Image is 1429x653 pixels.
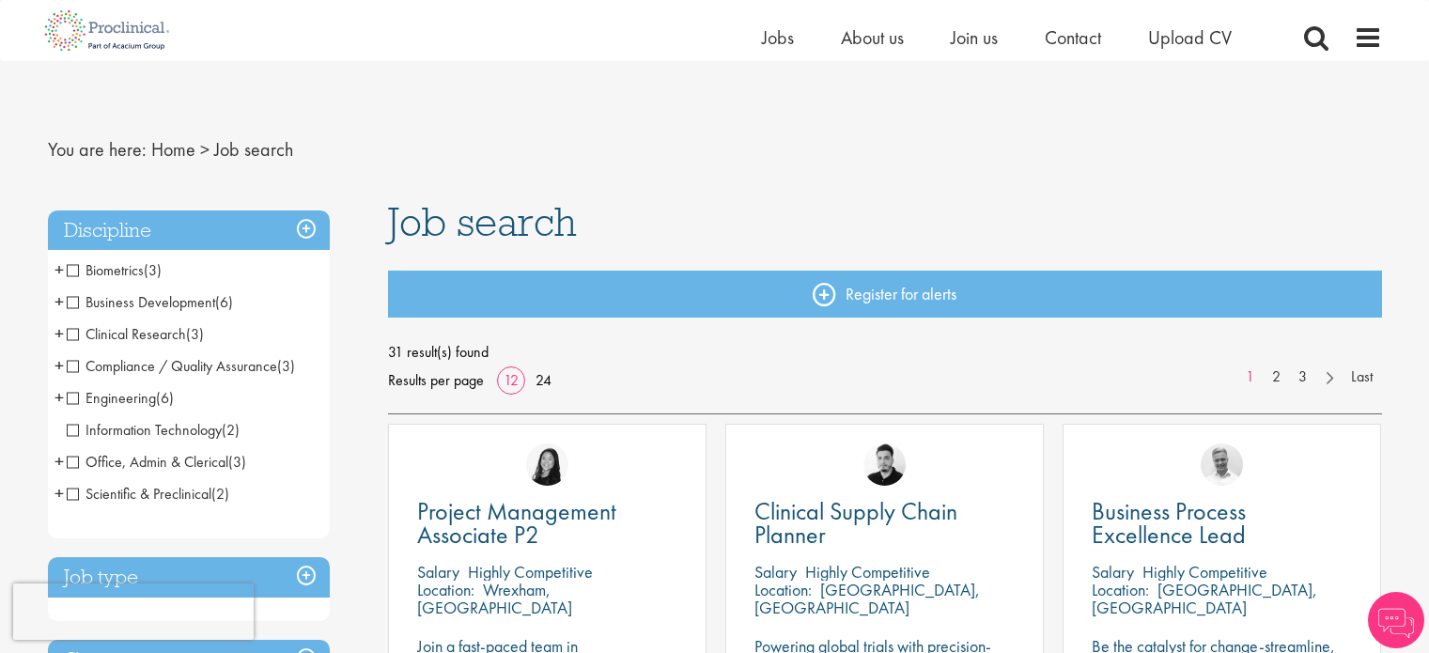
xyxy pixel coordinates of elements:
h3: Discipline [48,210,330,251]
span: + [54,319,64,348]
span: + [54,479,64,507]
a: About us [841,25,904,50]
span: (3) [186,324,204,344]
img: Anderson Maldonado [863,443,906,486]
p: [GEOGRAPHIC_DATA], [GEOGRAPHIC_DATA] [1092,579,1317,618]
a: Clinical Supply Chain Planner [754,500,1015,547]
span: Information Technology [67,420,240,440]
span: Biometrics [67,260,144,280]
span: + [54,447,64,475]
span: Location: [754,579,812,600]
span: Compliance / Quality Assurance [67,356,277,376]
p: Highly Competitive [805,561,930,583]
span: Job search [388,196,577,247]
a: 1 [1236,366,1264,388]
span: + [54,511,64,539]
span: + [54,288,64,316]
span: (6) [156,388,174,408]
iframe: reCAPTCHA [13,583,254,640]
span: Location: [1092,579,1149,600]
span: Biometrics [67,260,162,280]
span: > [200,137,210,162]
span: (3) [228,452,246,472]
span: Supply Chain [67,516,163,536]
span: Information Technology [67,420,222,440]
span: Project Management Associate P2 [417,495,616,551]
a: Jobs [762,25,794,50]
span: (3) [163,516,180,536]
span: Clinical Research [67,324,186,344]
span: Business Development [67,292,215,312]
span: (6) [215,292,233,312]
span: Salary [417,561,459,583]
span: Business Process Excellence Lead [1092,495,1246,551]
p: Highly Competitive [468,561,593,583]
span: Scientific & Preclinical [67,484,229,504]
a: Business Process Excellence Lead [1092,500,1352,547]
span: Office, Admin & Clerical [67,452,228,472]
span: Supply Chain [67,516,180,536]
span: Engineering [67,388,174,408]
span: Business Development [67,292,233,312]
span: Compliance / Quality Assurance [67,356,295,376]
a: Upload CV [1148,25,1232,50]
span: Results per page [388,366,484,395]
p: [GEOGRAPHIC_DATA], [GEOGRAPHIC_DATA] [754,579,980,618]
p: Wrexham, [GEOGRAPHIC_DATA] [417,579,572,618]
a: Join us [951,25,998,50]
a: 24 [529,370,558,390]
span: + [54,256,64,284]
a: Last [1342,366,1382,388]
span: Clinical Supply Chain Planner [754,495,957,551]
span: (3) [144,260,162,280]
p: Highly Competitive [1142,561,1267,583]
span: + [54,351,64,380]
a: 3 [1289,366,1316,388]
h3: Job type [48,557,330,598]
span: + [54,383,64,412]
a: 2 [1263,366,1290,388]
span: Location: [417,579,474,600]
span: 31 result(s) found [388,338,1382,366]
a: 12 [497,370,525,390]
a: Register for alerts [388,271,1382,318]
a: Contact [1045,25,1101,50]
img: Chatbot [1368,592,1424,648]
span: You are here: [48,137,147,162]
span: Job search [214,137,293,162]
img: Numhom Sudsok [526,443,568,486]
span: Clinical Research [67,324,204,344]
span: Office, Admin & Clerical [67,452,246,472]
span: Scientific & Preclinical [67,484,211,504]
span: Salary [1092,561,1134,583]
a: breadcrumb link [151,137,195,162]
span: Engineering [67,388,156,408]
a: Project Management Associate P2 [417,500,677,547]
span: (3) [277,356,295,376]
span: (2) [211,484,229,504]
img: Joshua Bye [1201,443,1243,486]
span: (2) [222,420,240,440]
span: Salary [754,561,797,583]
